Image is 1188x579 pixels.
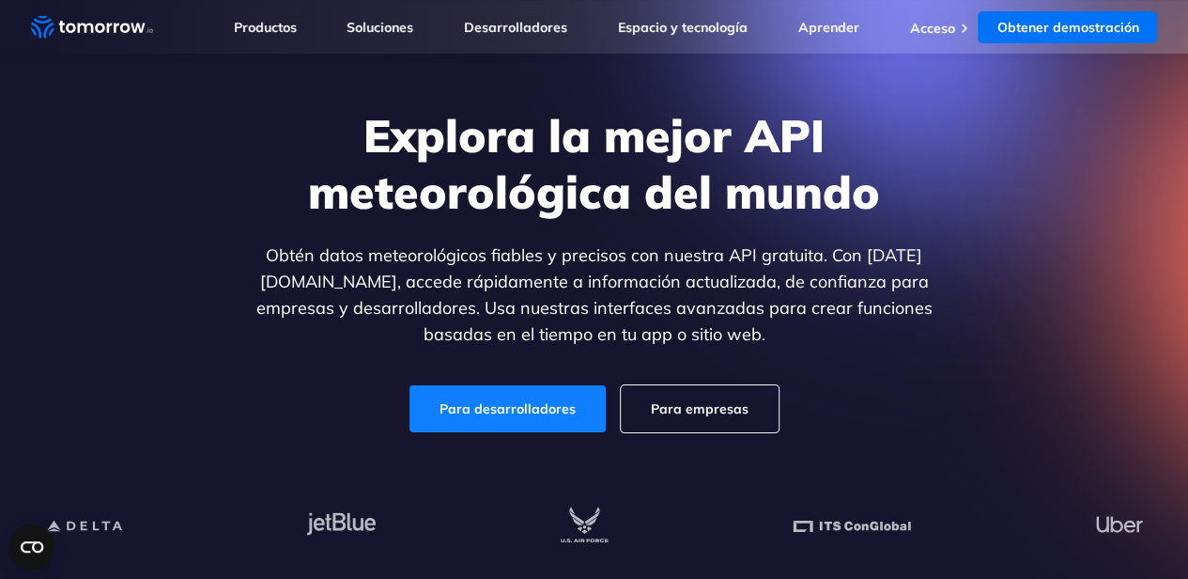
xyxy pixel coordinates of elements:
[440,400,576,417] font: Para desarrolladores
[621,385,779,432] a: Para empresas
[234,19,297,36] a: Productos
[308,107,880,220] font: Explora la mejor API meteorológica del mundo
[618,19,748,36] a: Espacio y tecnología
[798,19,859,36] a: Aprender
[31,13,153,41] a: Enlace de inicio
[9,524,54,570] button: Abrir el widget CMP
[464,19,567,36] a: Desarrolladores
[909,20,954,37] a: Acceso
[256,244,933,345] font: Obtén datos meteorológicos fiables y precisos con nuestra API gratuita. Con [DATE][DOMAIN_NAME], ...
[409,385,606,432] a: Para desarrolladores
[978,11,1157,43] a: Obtener demostración
[996,19,1138,36] font: Obtener demostración
[651,400,748,417] font: Para empresas
[347,19,413,36] a: Soluciones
